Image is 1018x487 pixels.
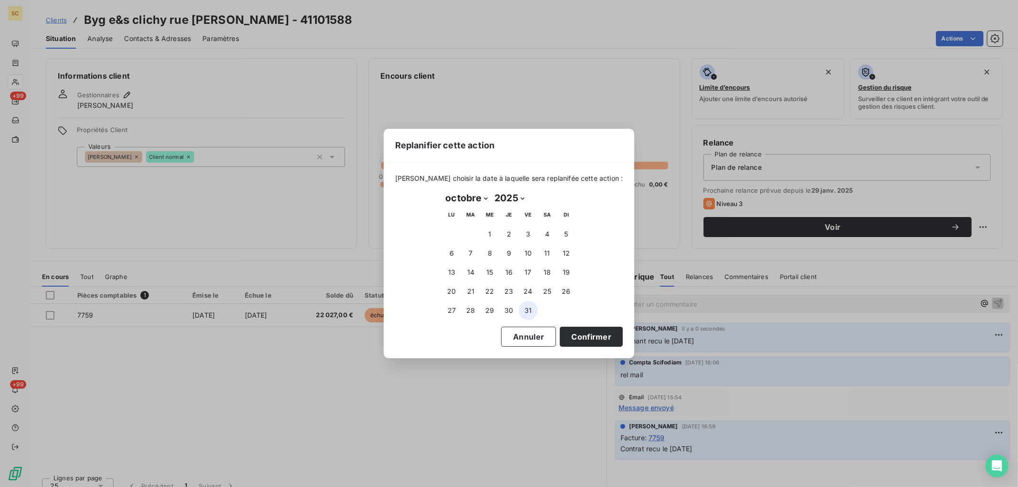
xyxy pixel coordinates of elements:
button: 14 [462,263,481,282]
button: 28 [462,301,481,320]
button: 31 [519,301,538,320]
button: 18 [538,263,557,282]
button: 9 [500,244,519,263]
th: mercredi [481,206,500,225]
button: 25 [538,282,557,301]
button: 3 [519,225,538,244]
button: 1 [481,225,500,244]
button: 2 [500,225,519,244]
button: 12 [557,244,576,263]
button: 20 [442,282,462,301]
button: 15 [481,263,500,282]
button: 29 [481,301,500,320]
button: 7 [462,244,481,263]
button: 19 [557,263,576,282]
span: Replanifier cette action [395,139,495,152]
button: 4 [538,225,557,244]
button: Annuler [501,327,556,347]
button: 22 [481,282,500,301]
button: 24 [519,282,538,301]
button: 30 [500,301,519,320]
button: 17 [519,263,538,282]
button: 16 [500,263,519,282]
button: 13 [442,263,462,282]
th: mardi [462,206,481,225]
div: Open Intercom Messenger [986,455,1008,477]
button: 23 [500,282,519,301]
th: dimanche [557,206,576,225]
th: lundi [442,206,462,225]
button: 6 [442,244,462,263]
button: 8 [481,244,500,263]
th: jeudi [500,206,519,225]
button: 5 [557,225,576,244]
button: 11 [538,244,557,263]
span: [PERSON_NAME] choisir la date à laquelle sera replanifée cette action : [395,174,623,183]
button: 10 [519,244,538,263]
th: samedi [538,206,557,225]
button: 26 [557,282,576,301]
button: 27 [442,301,462,320]
th: vendredi [519,206,538,225]
button: 21 [462,282,481,301]
button: Confirmer [560,327,623,347]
